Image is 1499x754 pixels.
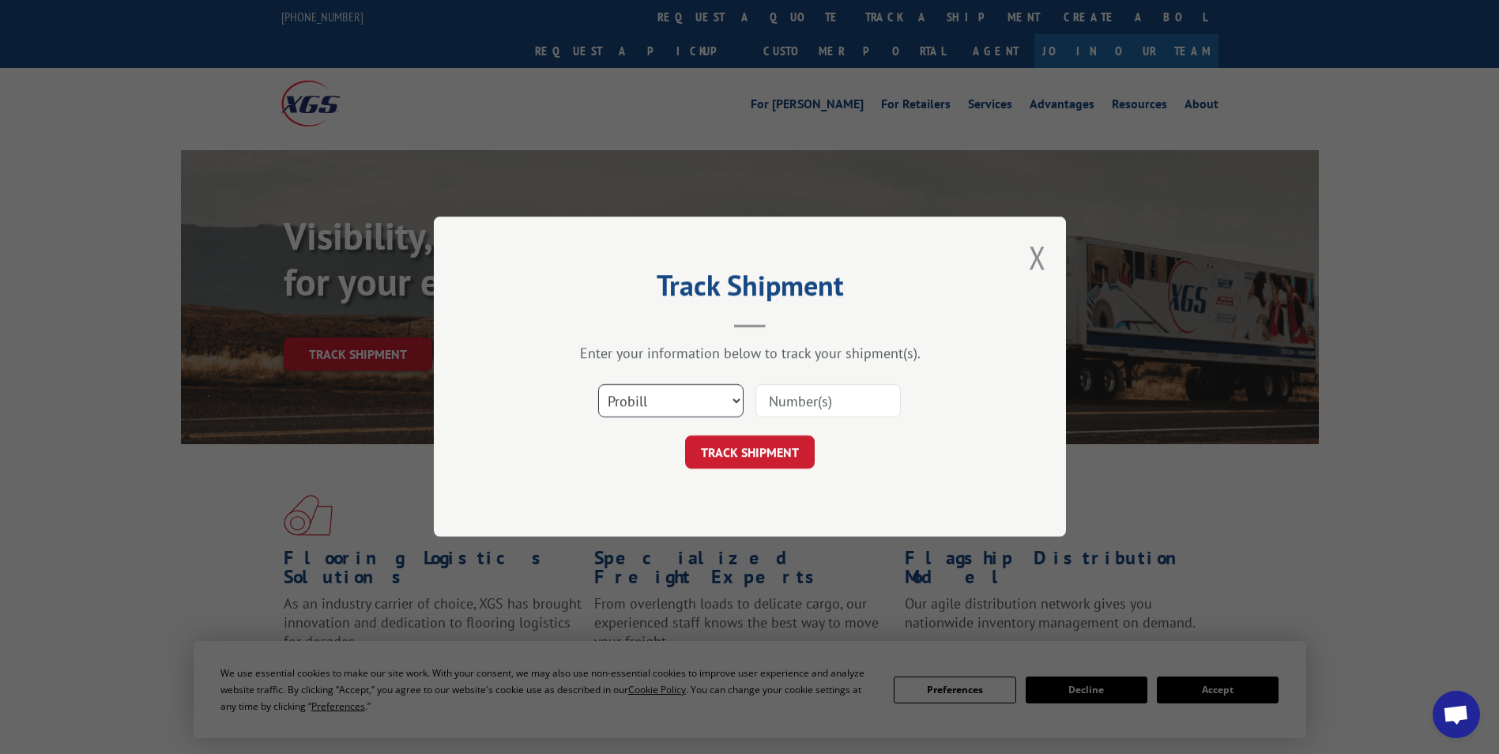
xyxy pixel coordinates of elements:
h2: Track Shipment [513,274,987,304]
div: Enter your information below to track your shipment(s). [513,345,987,363]
button: Close modal [1029,236,1046,278]
button: TRACK SHIPMENT [685,436,815,469]
input: Number(s) [755,385,901,418]
div: Open chat [1433,691,1480,738]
